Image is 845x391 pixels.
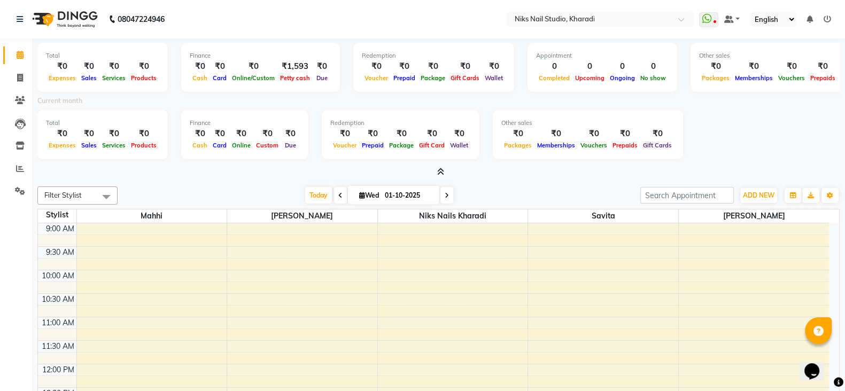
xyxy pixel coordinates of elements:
[99,142,128,149] span: Services
[77,209,227,223] span: Mahhi
[46,128,79,140] div: ₹0
[578,128,610,140] div: ₹0
[128,142,159,149] span: Products
[190,142,210,149] span: Cash
[501,119,675,128] div: Other sales
[40,364,76,376] div: 12:00 PM
[40,294,76,305] div: 10:30 AM
[277,74,313,82] span: Petty cash
[44,247,76,258] div: 9:30 AM
[447,142,471,149] span: Wallet
[253,128,281,140] div: ₹0
[27,4,100,34] img: logo
[418,74,448,82] span: Package
[482,60,506,73] div: ₹0
[99,60,128,73] div: ₹0
[386,128,416,140] div: ₹0
[536,60,572,73] div: 0
[190,60,210,73] div: ₹0
[391,60,418,73] div: ₹0
[501,142,534,149] span: Packages
[330,119,471,128] div: Redemption
[118,4,165,34] b: 08047224946
[190,128,210,140] div: ₹0
[46,142,79,149] span: Expenses
[190,74,210,82] span: Cash
[572,60,607,73] div: 0
[808,60,838,73] div: ₹0
[679,209,829,223] span: [PERSON_NAME]
[37,96,82,106] label: Current month
[79,74,99,82] span: Sales
[362,74,391,82] span: Voucher
[418,60,448,73] div: ₹0
[382,187,435,204] input: 2025-10-01
[640,142,675,149] span: Gift Cards
[277,60,313,73] div: ₹1,593
[378,209,528,223] span: Niks Nails Kharadi
[448,60,482,73] div: ₹0
[210,60,229,73] div: ₹0
[743,191,774,199] span: ADD NEW
[40,317,76,329] div: 11:00 AM
[314,74,330,82] span: Due
[640,187,734,204] input: Search Appointment
[229,60,277,73] div: ₹0
[776,60,808,73] div: ₹0
[610,128,640,140] div: ₹0
[732,74,776,82] span: Memberships
[534,128,578,140] div: ₹0
[359,128,386,140] div: ₹0
[808,74,838,82] span: Prepaids
[44,223,76,234] div: 9:00 AM
[638,60,669,73] div: 0
[229,142,253,149] span: Online
[40,270,76,281] div: 10:00 AM
[210,142,229,149] span: Card
[607,60,638,73] div: 0
[386,142,416,149] span: Package
[190,51,331,60] div: Finance
[359,142,386,149] span: Prepaid
[416,142,447,149] span: Gift Card
[501,128,534,140] div: ₹0
[800,348,834,380] iframe: chat widget
[638,74,669,82] span: No show
[391,74,418,82] span: Prepaid
[536,74,572,82] span: Completed
[46,51,159,60] div: Total
[578,142,610,149] span: Vouchers
[362,60,391,73] div: ₹0
[46,60,79,73] div: ₹0
[281,128,300,140] div: ₹0
[99,128,128,140] div: ₹0
[610,142,640,149] span: Prepaids
[362,51,506,60] div: Redemption
[46,119,159,128] div: Total
[572,74,607,82] span: Upcoming
[528,209,678,223] span: Savita
[99,74,128,82] span: Services
[305,187,332,204] span: Today
[128,60,159,73] div: ₹0
[607,74,638,82] span: Ongoing
[330,128,359,140] div: ₹0
[482,74,506,82] span: Wallet
[536,51,669,60] div: Appointment
[699,60,732,73] div: ₹0
[79,142,99,149] span: Sales
[128,74,159,82] span: Products
[640,128,675,140] div: ₹0
[210,128,229,140] div: ₹0
[227,209,377,223] span: [PERSON_NAME]
[447,128,471,140] div: ₹0
[229,74,277,82] span: Online/Custom
[79,60,99,73] div: ₹0
[740,188,777,203] button: ADD NEW
[534,142,578,149] span: Memberships
[313,60,331,73] div: ₹0
[699,74,732,82] span: Packages
[46,74,79,82] span: Expenses
[416,128,447,140] div: ₹0
[776,74,808,82] span: Vouchers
